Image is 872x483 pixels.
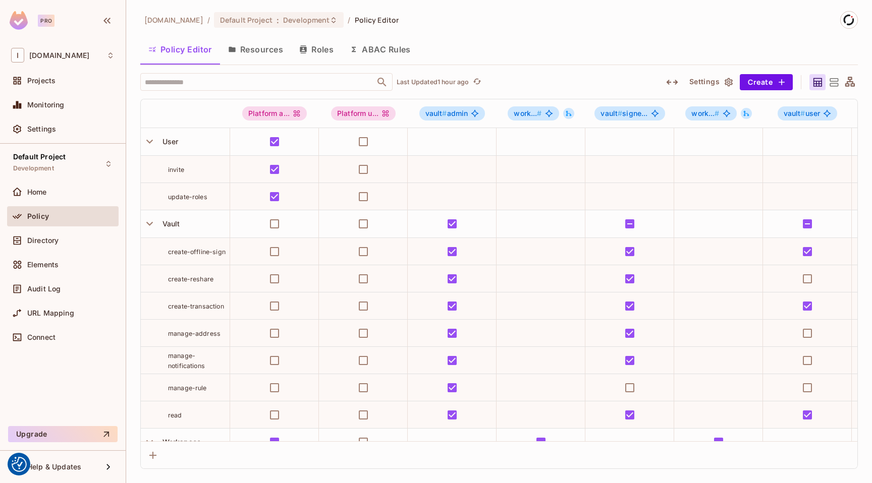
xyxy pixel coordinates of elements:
[841,12,857,28] img: Ester Alvarez Feijoo
[469,76,483,88] span: Click to refresh data
[168,166,184,173] span: invite
[375,75,389,89] button: Open
[442,109,447,117] span: #
[13,153,66,161] span: Default Project
[220,15,272,25] span: Default Project
[685,74,736,90] button: Settings
[601,109,647,117] span: signe...
[12,457,27,472] img: Revisit consent button
[471,76,483,88] button: refresh
[425,109,447,117] span: vault
[27,188,47,196] span: Home
[158,137,179,146] span: User
[27,236,59,245] span: Directory
[276,16,280,24] span: :
[715,109,719,117] span: #
[38,15,54,27] div: Pro
[10,11,28,30] img: SReyMgAAAABJRU5ErkJggg==
[800,109,805,117] span: #
[13,164,54,172] span: Development
[27,261,59,269] span: Elements
[331,106,396,120] span: Platform user
[291,37,342,62] button: Roles
[168,384,207,392] span: manage-rule
[207,15,210,25] li: /
[355,15,399,25] span: Policy Editor
[784,109,821,117] span: user
[601,109,622,117] span: vault
[740,74,793,90] button: Create
[11,48,24,63] span: I
[594,106,665,120] span: vault#signer
[473,77,481,87] span: refresh
[140,37,220,62] button: Policy Editor
[158,219,180,228] span: Vault
[29,51,89,59] span: Workspace: iofinnet.com
[27,333,56,341] span: Connect
[168,275,213,283] span: create-reshare
[168,411,182,419] span: read
[784,109,805,117] span: vault
[168,330,221,337] span: manage-address
[242,106,307,120] div: Platform a...
[168,248,226,256] span: create-offline-sign
[685,106,736,120] span: workspace#signer
[27,463,81,471] span: Help & Updates
[537,109,541,117] span: #
[27,309,74,317] span: URL Mapping
[342,37,419,62] button: ABAC Rules
[514,109,541,117] span: work...
[158,438,201,446] span: Workspace
[27,125,56,133] span: Settings
[331,106,396,120] div: Platform u...
[27,212,49,220] span: Policy
[8,426,118,442] button: Upgrade
[348,15,350,25] li: /
[168,352,205,370] span: manage-notifications
[425,109,468,117] span: admin
[27,77,56,85] span: Projects
[168,193,207,201] span: update-roles
[242,106,307,120] span: Platform admin
[27,285,61,293] span: Audit Log
[397,78,469,86] p: Last Updated 1 hour ago
[220,37,291,62] button: Resources
[168,303,224,310] span: create-transaction
[618,109,622,117] span: #
[508,106,559,120] span: workspace#admin
[691,109,719,117] span: work...
[27,101,65,109] span: Monitoring
[12,457,27,472] button: Consent Preferences
[144,15,203,25] span: the active workspace
[283,15,330,25] span: Development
